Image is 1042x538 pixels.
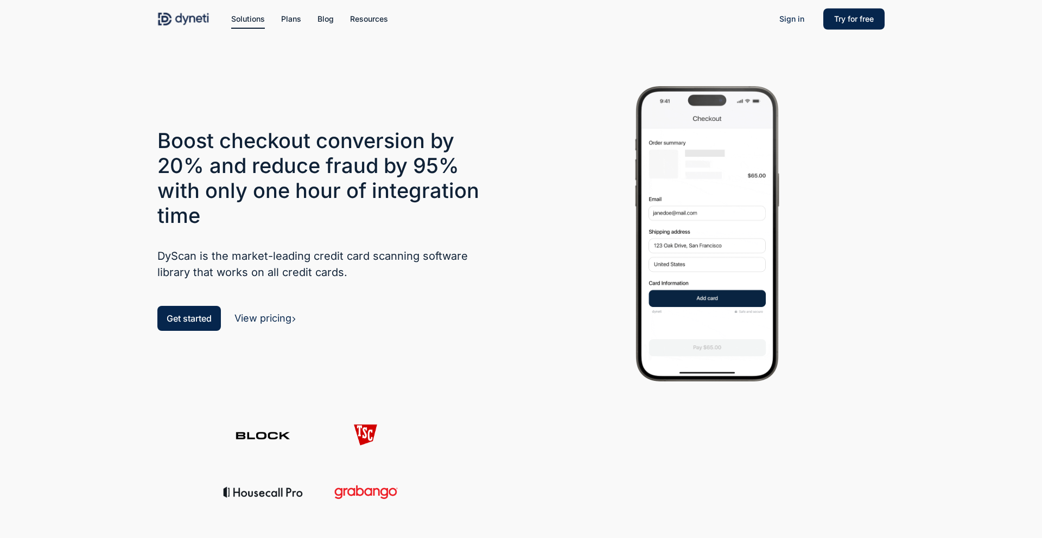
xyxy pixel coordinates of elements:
[157,128,497,228] h3: Boost checkout conversion by 20% and reduce fraud by 95% with only one hour of integration time
[422,419,514,447] img: client
[317,14,334,23] span: Blog
[350,13,388,25] a: Resources
[768,10,815,28] a: Sign in
[422,477,514,505] img: client
[217,477,309,505] img: client
[525,477,617,505] img: client
[231,13,265,25] a: Solutions
[167,313,212,324] span: Get started
[217,419,309,447] img: client
[320,477,411,505] img: client
[281,14,301,23] span: Plans
[317,13,334,25] a: Blog
[157,248,497,280] h5: DyScan is the market-leading credit card scanning software library that works on all credit cards.
[281,13,301,25] a: Plans
[834,14,874,23] span: Try for free
[157,306,221,331] a: Get started
[525,419,617,447] img: client
[350,14,388,23] span: Resources
[157,11,209,27] img: Dyneti Technologies
[231,14,265,23] span: Solutions
[779,14,804,23] span: Sign in
[320,419,411,447] img: client
[234,312,296,324] a: View pricing
[823,13,885,25] a: Try for free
